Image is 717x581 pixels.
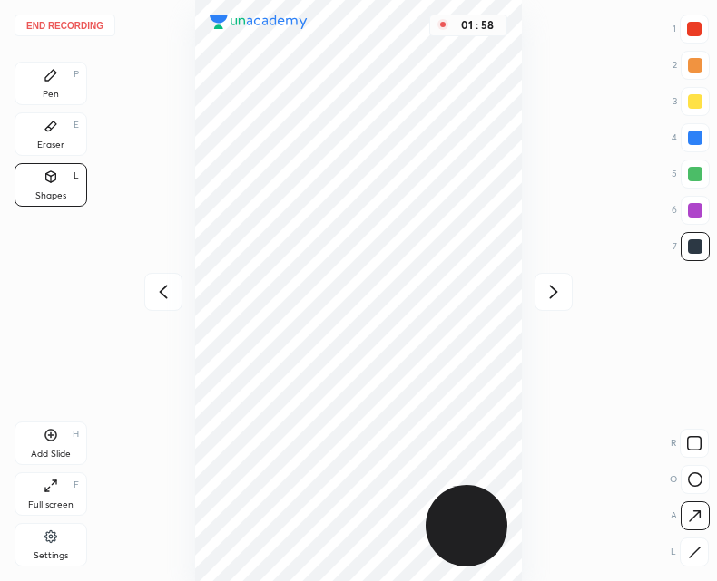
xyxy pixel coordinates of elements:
[671,429,709,458] div: R
[15,15,115,36] button: End recording
[74,480,79,489] div: F
[28,500,74,509] div: Full screen
[37,140,64,150] div: Eraser
[673,87,710,116] div: 3
[673,232,710,261] div: 7
[456,19,499,32] div: 01 : 58
[210,15,308,29] img: logo.38c385cc.svg
[74,171,79,180] div: L
[672,196,710,225] div: 6
[74,121,79,130] div: E
[671,537,709,566] div: L
[34,551,68,560] div: Settings
[73,430,79,439] div: H
[672,123,710,152] div: 4
[673,51,710,80] div: 2
[35,191,66,200] div: Shapes
[670,465,710,494] div: O
[672,160,710,189] div: 5
[671,501,710,530] div: A
[43,90,59,99] div: Pen
[31,450,71,459] div: Add Slide
[74,70,79,79] div: P
[673,15,709,44] div: 1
